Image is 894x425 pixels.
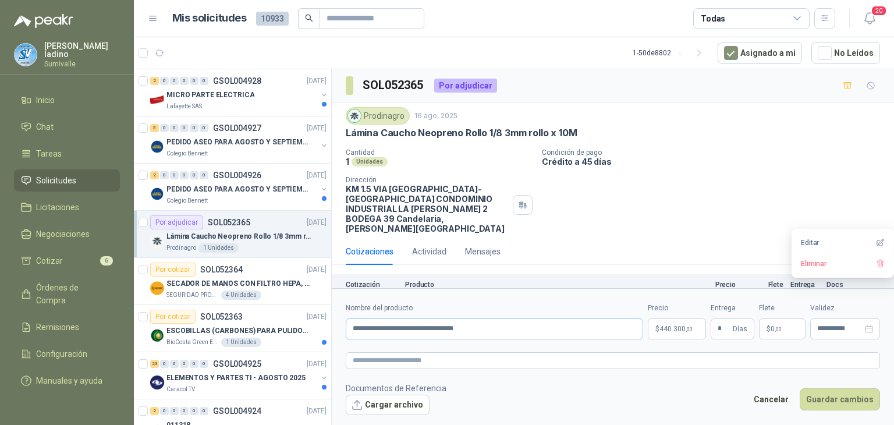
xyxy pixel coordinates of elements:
[180,360,189,368] div: 0
[14,223,120,245] a: Negociaciones
[352,157,388,167] div: Unidades
[160,124,169,132] div: 0
[190,407,198,415] div: 0
[190,171,198,179] div: 0
[711,303,754,314] label: Entrega
[200,265,243,274] p: SOL052364
[633,44,708,62] div: 1 - 50 de 8802
[348,109,361,122] img: Company Logo
[150,171,159,179] div: 2
[701,12,725,25] div: Todas
[166,184,311,195] p: PEDIDO ASEO PARA AGOSTO Y SEPTIEMBRE
[166,243,196,253] p: Prodinagro
[134,211,331,258] a: Por adjudicarSOL052365[DATE] Company LogoLámina Caucho Neopreno Rollo 1/8 3mm rollo x 10MProdinag...
[718,42,802,64] button: Asignado a mi
[208,218,250,226] p: SOL052365
[170,407,179,415] div: 0
[190,77,198,85] div: 0
[150,281,164,295] img: Company Logo
[36,321,79,334] span: Remisiones
[686,326,693,332] span: ,00
[190,124,198,132] div: 0
[412,245,446,258] div: Actividad
[166,325,311,337] p: ESCOBILLAS (CARBONES) PARA PULIDORA DEWALT
[166,102,202,111] p: Lafayette SAS
[346,176,508,184] p: Dirección
[796,254,889,273] button: Eliminar
[307,311,327,323] p: [DATE]
[180,77,189,85] div: 0
[871,5,887,16] span: 20
[213,360,261,368] p: GSOL004925
[190,360,198,368] div: 0
[346,148,533,157] p: Cantidad
[346,245,393,258] div: Cotizaciones
[346,281,398,289] p: Cotización
[150,77,159,85] div: 2
[346,184,508,233] p: KM 1.5 VIA [GEOGRAPHIC_DATA]-[GEOGRAPHIC_DATA] CONDOMINIO INDUSTRIAL LA [PERSON_NAME] 2 BODEGA 39...
[800,388,880,410] button: Guardar cambios
[346,107,410,125] div: Prodinagro
[134,305,331,352] a: Por cotizarSOL052363[DATE] Company LogoESCOBILLAS (CARBONES) PARA PULIDORA DEWALTBioCosta Green E...
[307,359,327,370] p: [DATE]
[767,325,771,332] span: $
[150,360,159,368] div: 23
[150,263,196,277] div: Por cotizar
[166,137,311,148] p: PEDIDO ASEO PARA AGOSTO Y SEPTIEMBRE 2
[221,338,261,347] div: 1 Unidades
[36,374,102,387] span: Manuales y ayuda
[180,124,189,132] div: 0
[826,281,850,289] p: Docs
[166,385,195,394] p: Caracol TV
[150,310,196,324] div: Por cotizar
[160,171,169,179] div: 0
[150,121,329,158] a: 5 0 0 0 0 0 GSOL004927[DATE] Company LogoPEDIDO ASEO PARA AGOSTO Y SEPTIEMBRE 2Colegio Bennett
[200,171,208,179] div: 0
[36,281,109,307] span: Órdenes de Compra
[160,360,169,368] div: 0
[150,215,203,229] div: Por adjudicar
[198,243,239,253] div: 1 Unidades
[213,171,261,179] p: GSOL004926
[346,382,446,395] p: Documentos de Referencia
[307,406,327,417] p: [DATE]
[733,319,747,339] span: Días
[14,116,120,138] a: Chat
[307,170,327,181] p: [DATE]
[36,174,76,187] span: Solicitudes
[150,328,164,342] img: Company Logo
[166,149,208,158] p: Colegio Bennett
[166,338,219,347] p: BioCosta Green Energy S.A.S
[150,168,329,206] a: 2 0 0 0 0 0 GSOL004926[DATE] Company LogoPEDIDO ASEO PARA AGOSTO Y SEPTIEMBREColegio Bennett
[743,281,783,289] p: Flete
[747,388,795,410] button: Cancelar
[166,373,306,384] p: ELEMENTOS Y PARTES TI - AGOSTO 2025
[213,77,261,85] p: GSOL004928
[659,325,693,332] span: 440.300
[134,258,331,305] a: Por cotizarSOL052364[DATE] Company LogoSECADOR DE MANOS CON FILTRO HEPA, SECADO RAPIDOSEGURIDAD P...
[150,376,164,389] img: Company Logo
[170,360,179,368] div: 0
[307,217,327,228] p: [DATE]
[180,407,189,415] div: 0
[213,407,261,415] p: GSOL004924
[150,93,164,107] img: Company Logo
[170,124,179,132] div: 0
[166,278,311,289] p: SECADOR DE MANOS CON FILTRO HEPA, SECADO RAPIDO
[166,231,311,242] p: Lámina Caucho Neopreno Rollo 1/8 3mm rollo x 10M
[346,303,643,314] label: Nombre del producto
[305,14,313,22] span: search
[14,89,120,111] a: Inicio
[36,201,79,214] span: Licitaciones
[648,318,706,339] p: $440.300,00
[100,256,113,265] span: 6
[256,12,289,26] span: 10933
[14,370,120,392] a: Manuales y ayuda
[150,74,329,111] a: 2 0 0 0 0 0 GSOL004928[DATE] Company LogoMICRO PARTE ELECTRICALafayette SAS
[172,10,247,27] h1: Mis solicitudes
[307,264,327,275] p: [DATE]
[166,90,254,101] p: MICRO PARTE ELECTRICA
[790,281,819,289] p: Entrega
[150,234,164,248] img: Company Logo
[36,228,90,240] span: Negociaciones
